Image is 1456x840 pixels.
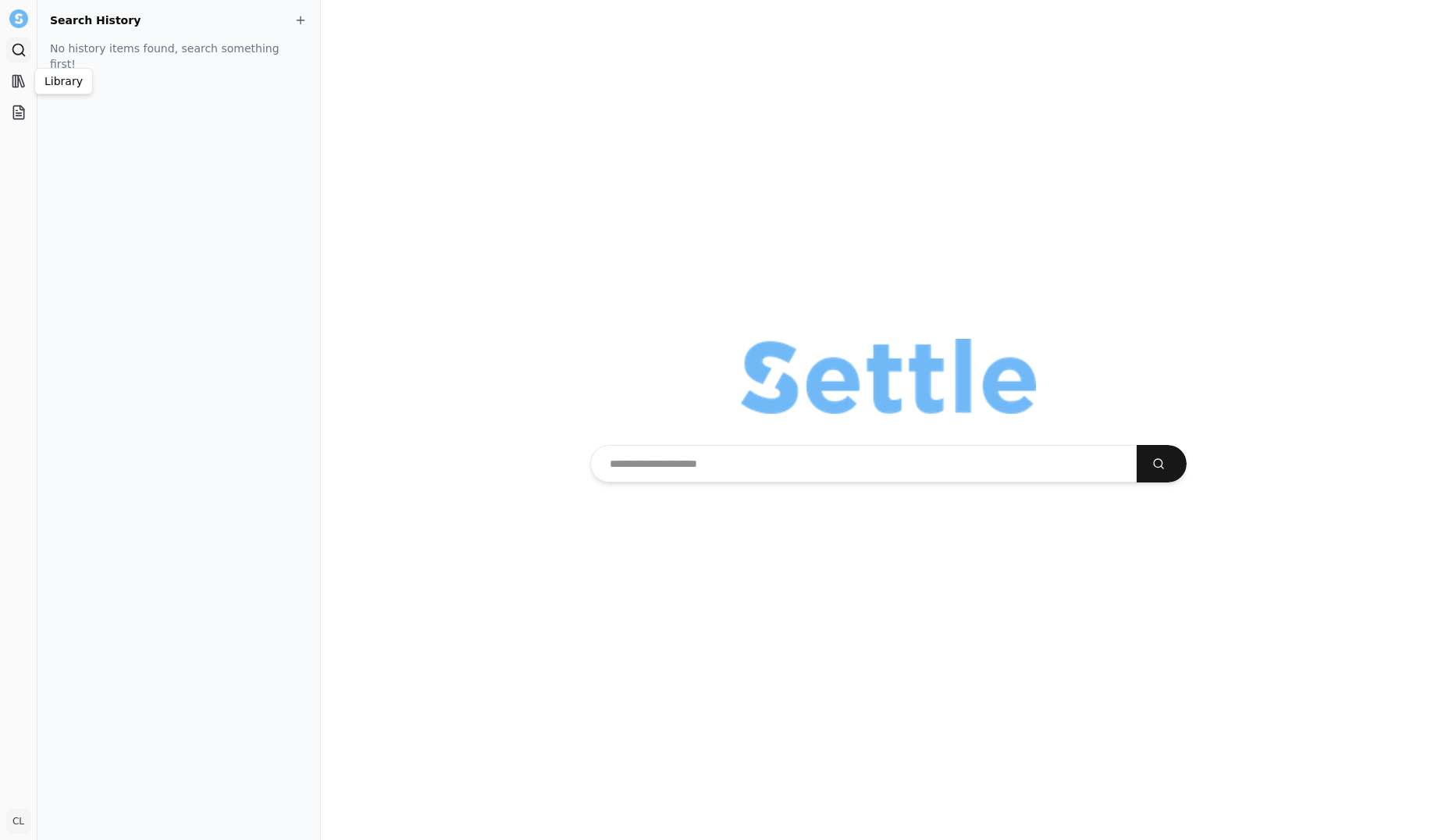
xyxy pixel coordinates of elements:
[9,9,28,28] img: Settle
[50,41,295,72] p: No history items found, search something first!
[6,6,31,31] button: Settle
[6,809,31,834] button: CL
[6,100,31,125] a: Projects
[34,68,93,94] div: Library
[6,37,31,62] a: Search
[50,12,308,28] h2: Search History
[741,339,1036,414] img: Organization logo
[6,69,31,94] a: Library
